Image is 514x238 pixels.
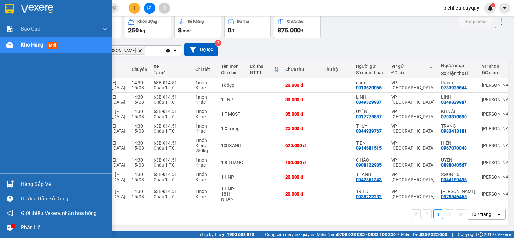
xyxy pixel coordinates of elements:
[5,4,14,14] img: logo-vxr
[147,6,152,10] span: file-add
[5,41,58,49] div: 40.000
[250,70,274,75] div: HTTT
[195,138,215,143] div: 1 món
[187,19,204,24] div: Số lượng
[285,97,317,102] div: 30.000 đ
[221,160,244,165] div: 1 B TRANG
[165,48,171,53] svg: Clear all
[154,177,189,182] div: Châu 1 TX
[492,3,494,7] span: 1
[195,163,215,168] div: Khác
[178,26,182,34] span: 8
[7,196,13,202] span: question-circle
[285,67,317,72] div: Chưa thu
[356,145,382,151] div: 0914681515
[397,233,399,236] span: ⚪️
[356,80,385,85] div: nam
[247,61,282,78] th: Toggle SortBy
[441,85,467,90] div: 0783925544
[154,70,189,75] div: Tài xế
[132,80,147,85] div: 14:30
[154,94,189,100] div: 63B-014.51
[337,232,396,237] strong: 0708 023 035 - 0935 103 250
[250,64,274,69] div: Đã thu
[221,64,244,69] div: Tên món
[356,85,382,90] div: 0913620065
[228,26,231,34] span: 0
[61,5,127,21] div: VP [GEOGRAPHIC_DATA]
[195,172,215,177] div: 1 món
[433,209,443,219] button: 1
[173,48,178,53] svg: open
[285,83,317,88] div: 20.000 đ
[459,16,492,28] button: Nhập hàng
[21,25,40,33] span: Báo cáo
[105,48,136,53] span: Vĩnh Kim
[195,148,215,153] div: 250 kg
[441,177,467,182] div: 0344189496
[441,140,475,145] div: HIỀN
[154,109,189,114] div: 63B-014.51
[356,128,382,134] div: 0344939767
[356,194,382,199] div: 0938222232
[441,123,475,128] div: TRANG
[259,231,260,238] span: |
[285,160,317,165] div: 100.000 đ
[391,70,430,75] div: ĐC lấy
[221,143,244,148] div: 10BXANH
[129,3,140,14] button: plus
[195,177,215,182] div: Khác
[61,6,77,13] span: Nhận:
[154,163,189,168] div: Châu 1 TX
[391,189,435,199] div: VP [GEOGRAPHIC_DATA]
[317,231,396,238] span: Miền Nam
[195,231,254,238] span: Hỗ trợ kỹ thuật:
[356,114,382,119] div: 0917775887
[5,5,15,12] span: Gửi:
[21,180,108,189] div: Hàng sắp về
[401,231,447,238] span: Miền Bắc
[125,15,171,38] button: Khối lượng250kg
[356,189,385,194] div: TRIEU
[274,15,321,38] button: Chưa thu875.000đ
[285,191,317,197] div: 20.000 đ
[102,26,108,31] span: down
[215,40,221,46] sup: 3
[5,42,29,49] span: Cước rồi :
[441,109,475,114] div: KHA ÁI
[195,94,215,100] div: 1 món
[21,194,108,204] div: Hướng dẫn sử dụng
[441,172,475,177] div: SGON 26
[221,191,244,202] div: 18 H NHÂN
[132,85,147,90] div: 15/08
[132,128,147,134] div: 15/08
[285,143,317,148] div: 625.000 đ
[154,145,189,151] div: Châu 1 TX
[6,42,13,48] img: warehouse-icon
[441,63,475,68] div: Người nhận
[7,210,13,216] span: notification
[140,28,145,33] span: kg
[391,94,435,105] div: VP [GEOGRAPHIC_DATA]
[441,71,475,76] div: Số điện thoại
[195,194,215,199] div: Khác
[132,140,147,145] div: 14:30
[195,189,215,194] div: 1 món
[391,172,435,182] div: VP [GEOGRAPHIC_DATA]
[441,128,467,134] div: 0983413181
[324,67,350,72] div: Thu hộ
[5,28,57,37] div: 0382398835
[5,5,57,20] div: [PERSON_NAME]
[287,19,303,24] div: Chưa thu
[441,114,467,119] div: 0703370590
[146,48,147,54] input: Selected Vĩnh Kim.
[132,145,147,151] div: 15/08
[138,49,142,53] svg: Delete
[132,172,147,177] div: 14:30
[144,3,155,14] button: file-add
[174,15,221,38] button: Số lượng8món
[221,186,244,191] div: 1 HNP
[478,232,483,237] span: copyright
[21,209,97,217] span: Giới thiệu Vexere, nhận hoa hồng
[132,194,147,199] div: 15/08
